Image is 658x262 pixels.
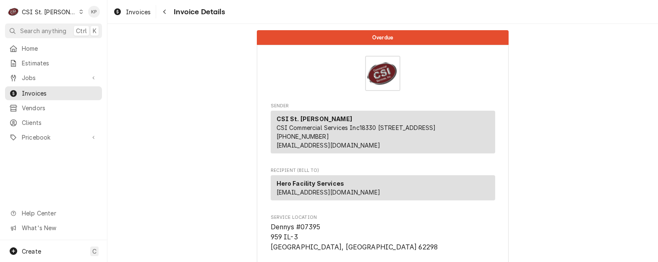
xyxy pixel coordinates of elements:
[365,56,400,91] img: Logo
[126,8,151,16] span: Invoices
[5,23,102,38] button: Search anythingCtrlK
[271,167,495,204] div: Invoice Recipient
[271,175,495,204] div: Recipient (Bill To)
[22,44,98,53] span: Home
[277,133,329,140] a: [PHONE_NUMBER]
[8,6,19,18] div: CSI St. Louis's Avatar
[277,115,352,122] strong: CSI St. [PERSON_NAME]
[22,89,98,98] span: Invoices
[5,86,102,100] a: Invoices
[372,35,393,40] span: Overdue
[93,26,97,35] span: K
[271,111,495,157] div: Sender
[271,214,495,252] div: Service Location
[271,222,495,252] span: Service Location
[5,71,102,85] a: Go to Jobs
[22,118,98,127] span: Clients
[8,6,19,18] div: C
[5,56,102,70] a: Estimates
[22,209,97,218] span: Help Center
[5,101,102,115] a: Vendors
[271,214,495,221] span: Service Location
[22,248,41,255] span: Create
[5,116,102,130] a: Clients
[271,103,495,157] div: Invoice Sender
[5,206,102,220] a: Go to Help Center
[271,103,495,109] span: Sender
[22,104,98,112] span: Vendors
[277,180,345,187] strong: Hero Facility Services
[22,59,98,67] span: Estimates
[158,5,171,18] button: Navigate back
[92,247,97,256] span: C
[277,124,436,131] span: CSI Commercial Services Inc18330 [STREET_ADDRESS]
[88,6,100,18] div: Kym Parson's Avatar
[76,26,87,35] span: Ctrl
[257,30,509,45] div: Status
[5,221,102,235] a: Go to What's New
[88,6,100,18] div: KP
[171,6,225,18] span: Invoice Details
[20,26,66,35] span: Search anything
[22,73,85,82] span: Jobs
[271,223,438,251] span: Dennys #07395 959 IL-3 [GEOGRAPHIC_DATA], [GEOGRAPHIC_DATA] 62298
[22,8,76,16] div: CSI St. [PERSON_NAME]
[277,189,380,196] span: [EMAIL_ADDRESS][DOMAIN_NAME]
[271,111,495,153] div: Sender
[110,5,154,19] a: Invoices
[5,130,102,144] a: Go to Pricebook
[22,223,97,232] span: What's New
[277,142,380,149] a: [EMAIL_ADDRESS][DOMAIN_NAME]
[5,42,102,55] a: Home
[22,133,85,142] span: Pricebook
[271,175,495,200] div: Recipient (Bill To)
[271,167,495,174] span: Recipient (Bill To)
